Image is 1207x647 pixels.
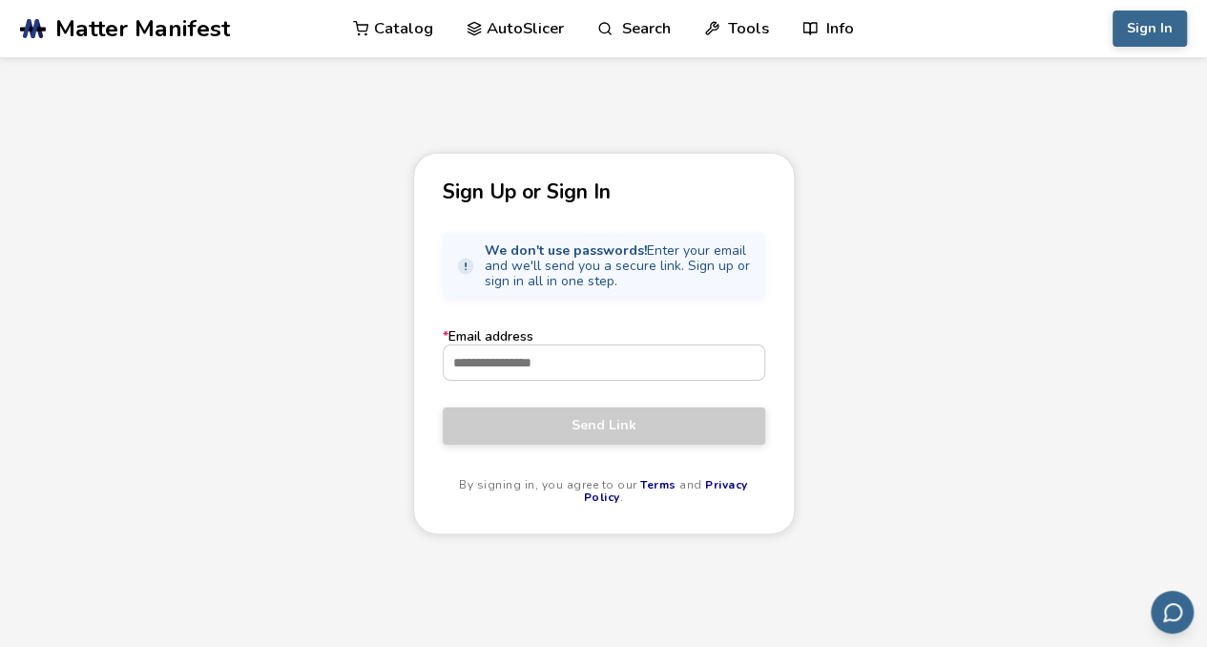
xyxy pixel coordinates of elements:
input: *Email address [444,345,764,380]
strong: We don't use passwords! [485,241,647,260]
span: Send Link [457,418,751,433]
p: By signing in, you agree to our and . [443,479,765,506]
span: Enter your email and we'll send you a secure link. Sign up or sign in all in one step. [485,243,752,289]
button: Sign In [1113,10,1187,47]
button: Send feedback via email [1151,591,1194,634]
a: Terms [640,477,676,492]
p: Sign Up or Sign In [443,182,765,202]
span: Matter Manifest [55,15,230,42]
a: Privacy Policy [584,477,748,506]
label: Email address [443,329,765,381]
button: Send Link [443,407,765,444]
